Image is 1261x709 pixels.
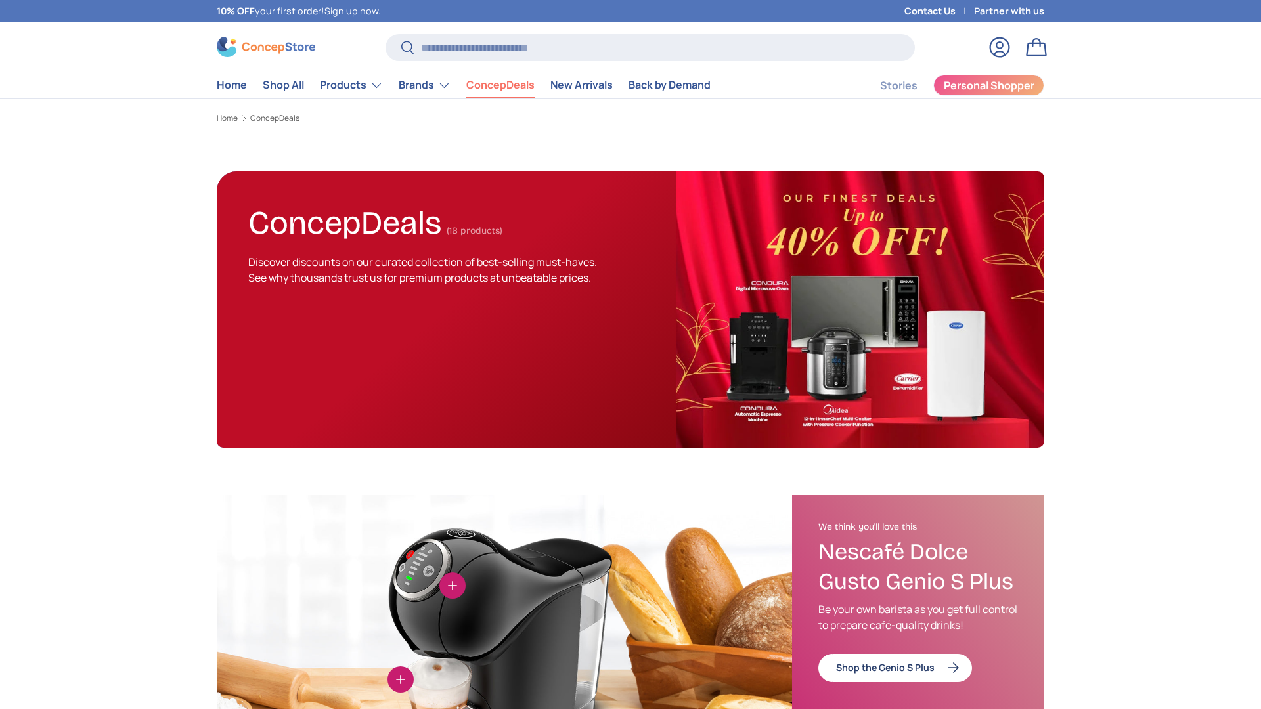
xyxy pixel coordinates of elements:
a: Stories [880,73,918,98]
nav: Secondary [849,72,1044,98]
a: Partner with us [974,4,1044,18]
h2: We think you'll love this [818,521,1018,533]
h1: ConcepDeals [248,198,441,242]
p: Be your own barista as you get full control to prepare café-quality drinks! [818,601,1018,633]
a: Brands [399,72,451,98]
nav: Breadcrumbs [217,112,1044,124]
nav: Primary [217,72,711,98]
a: Back by Demand [629,72,711,98]
strong: 10% OFF [217,5,255,17]
span: Personal Shopper [944,80,1034,91]
img: ConcepDeals [676,171,1044,448]
summary: Products [312,72,391,98]
a: Products [320,72,383,98]
img: ConcepStore [217,37,315,57]
a: Sign up now [324,5,378,17]
span: (18 products) [447,225,502,236]
span: Discover discounts on our curated collection of best-selling must-haves. See why thousands trust ... [248,255,597,285]
a: ConcepDeals [250,114,299,122]
a: Home [217,114,238,122]
a: New Arrivals [550,72,613,98]
h3: Nescafé Dolce Gusto Genio S Plus [818,538,1018,597]
a: Contact Us [904,4,974,18]
a: ConcepDeals [466,72,535,98]
summary: Brands [391,72,458,98]
a: Home [217,72,247,98]
a: Shop All [263,72,304,98]
a: Personal Shopper [933,75,1044,96]
p: your first order! . [217,4,381,18]
a: Shop the Genio S Plus [818,654,972,682]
